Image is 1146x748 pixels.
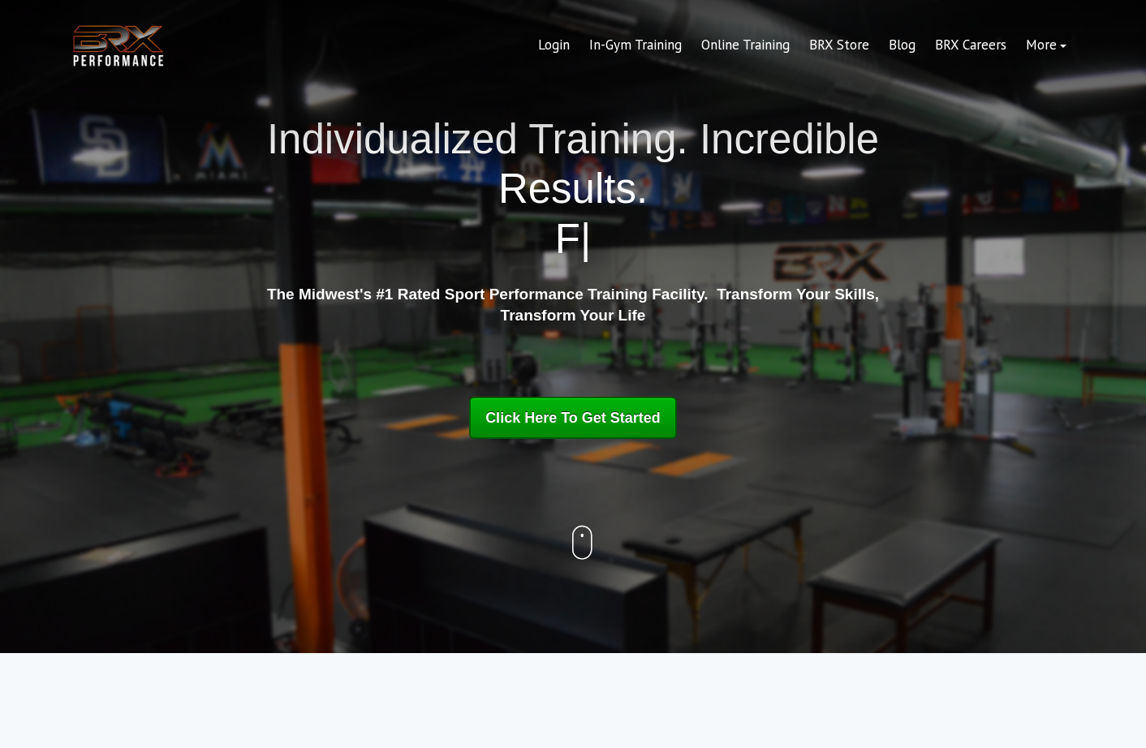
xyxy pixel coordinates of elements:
a: Click Here To Get Started [469,397,677,439]
span: F [555,216,580,262]
span: Click Here To Get Started [485,410,661,426]
a: Blog [879,26,925,65]
img: BRX Transparent Logo-2 [70,21,167,71]
a: Login [528,26,579,65]
div: Navigation Menu [528,26,1076,65]
span: | [580,216,591,262]
h1: Individualized Training. Incredible Results. [261,114,885,264]
strong: The Midwest's #1 Rated Sport Performance Training Facility. Transform Your Skills, Transform Your... [267,286,879,325]
a: More [1016,26,1076,65]
a: In-Gym Training [579,26,691,65]
a: BRX Store [799,26,879,65]
a: Online Training [691,26,799,65]
a: BRX Careers [925,26,1016,65]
